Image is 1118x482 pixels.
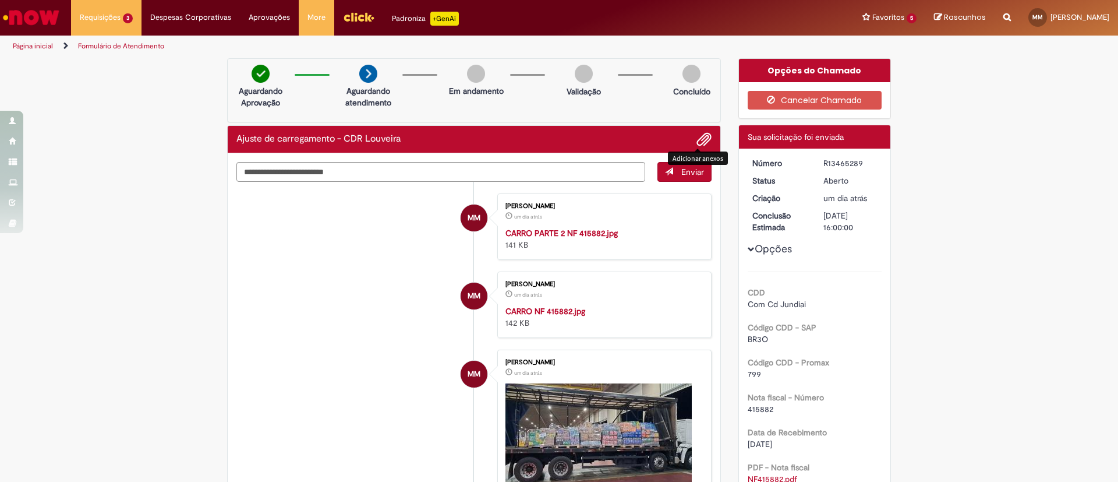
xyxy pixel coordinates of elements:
[748,392,824,403] b: Nota fiscal - Número
[748,322,816,333] b: Código CDD - SAP
[696,132,712,147] button: Adicionar anexos
[9,36,737,57] ul: Trilhas de página
[934,12,986,23] a: Rascunhos
[657,162,712,182] button: Enviar
[249,12,290,23] span: Aprovações
[150,12,231,23] span: Despesas Corporativas
[123,13,133,23] span: 3
[514,370,542,377] span: um dia atrás
[673,86,710,97] p: Concluído
[514,370,542,377] time: 30/08/2025 19:52:30
[514,291,542,298] span: um dia atrás
[1050,12,1109,22] span: [PERSON_NAME]
[468,360,480,388] span: MM
[739,59,891,82] div: Opções do Chamado
[505,227,699,251] div: 141 KB
[514,213,542,220] span: um dia atrás
[872,12,904,23] span: Favoritos
[1,6,61,29] img: ServiceNow
[748,132,844,142] span: Sua solicitação foi enviada
[505,203,699,210] div: [PERSON_NAME]
[823,192,878,204] div: 30/08/2025 19:53:02
[748,357,829,368] b: Código CDD - Promax
[748,404,773,414] span: 415882
[748,427,827,438] b: Data de Recebimento
[461,361,487,388] div: Mariana Cicconi Murillo
[907,13,917,23] span: 5
[823,210,878,233] div: [DATE] 16:00:00
[1032,13,1043,21] span: MM
[430,12,459,26] p: +GenAi
[748,369,761,379] span: 799
[468,204,480,232] span: MM
[514,291,542,298] time: 30/08/2025 19:53:43
[13,41,53,51] a: Página inicial
[467,65,485,83] img: img-circle-grey.png
[505,359,699,366] div: [PERSON_NAME]
[823,193,867,203] time: 30/08/2025 19:53:02
[340,85,397,108] p: Aguardando atendimento
[682,65,700,83] img: img-circle-grey.png
[823,157,878,169] div: R13465289
[461,283,487,309] div: Mariana Cicconi Murillo
[80,12,121,23] span: Requisições
[505,281,699,288] div: [PERSON_NAME]
[748,334,768,344] span: BR3O
[744,175,815,187] dt: Status
[744,192,815,204] dt: Criação
[681,167,704,177] span: Enviar
[748,299,806,309] span: Com Cd Jundiai
[343,8,374,26] img: click_logo_yellow_360x200.png
[575,65,593,83] img: img-circle-grey.png
[307,12,326,23] span: More
[823,193,867,203] span: um dia atrás
[748,439,772,449] span: [DATE]
[748,287,765,298] b: CDD
[744,210,815,233] dt: Conclusão Estimada
[748,462,809,473] b: PDF - Nota fiscal
[514,213,542,220] time: 30/08/2025 19:53:53
[505,305,699,329] div: 142 KB
[748,91,882,110] button: Cancelar Chamado
[823,175,878,187] div: Aberto
[505,228,618,238] a: CARRO PARTE 2 NF 415882.jpg
[461,205,487,231] div: Mariana Cicconi Murillo
[232,85,289,108] p: Aguardando Aprovação
[359,65,377,83] img: arrow-next.png
[468,282,480,310] span: MM
[744,157,815,169] dt: Número
[505,306,585,316] a: CARRO NF 415882.jpg
[668,152,728,165] div: Adicionar anexos
[252,65,270,83] img: check-circle-green.png
[236,134,401,145] h2: Ajuste de carregamento - CDR Louveira Histórico de tíquete
[392,12,459,26] div: Padroniza
[449,85,504,97] p: Em andamento
[236,162,645,182] textarea: Digite sua mensagem aqui...
[78,41,164,51] a: Formulário de Atendimento
[567,86,601,97] p: Validação
[944,12,986,23] span: Rascunhos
